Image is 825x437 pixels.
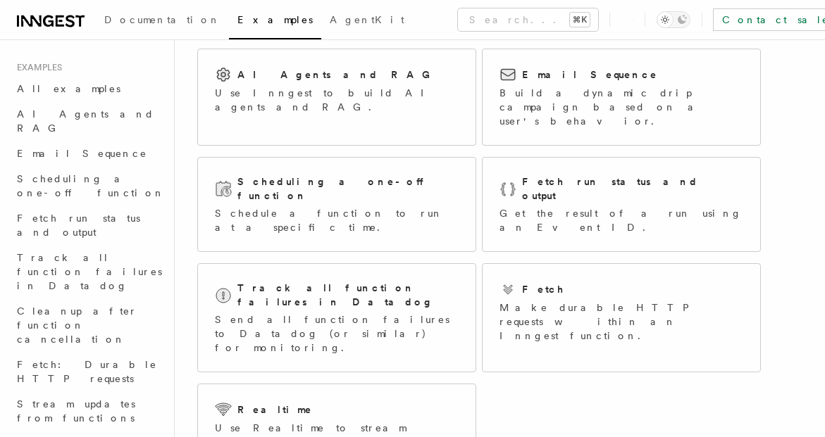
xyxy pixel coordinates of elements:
[11,245,166,298] a: Track all function failures in Datadog
[11,76,166,101] a: All examples
[330,14,404,25] span: AgentKit
[17,108,154,134] span: AI Agents and RAG
[11,141,166,166] a: Email Sequence
[11,298,166,352] a: Cleanup after function cancellation
[96,4,229,38] a: Documentation
[17,83,120,94] span: All examples
[17,173,165,198] span: Scheduling a one-off function
[11,205,166,245] a: Fetch run status and output
[17,213,140,238] span: Fetch run status and output
[570,13,590,27] kbd: ⌘K
[197,49,476,146] a: AI Agents and RAGUse Inngest to build AI agents and RAG.
[17,148,147,159] span: Email Sequence
[17,359,157,384] span: Fetch: Durable HTTP requests
[482,157,761,252] a: Fetch run status and outputGet the result of a run using an Event ID.
[237,403,313,417] h2: Realtime
[482,49,761,146] a: Email SequenceBuild a dynamic drip campaign based on a user's behavior.
[17,305,137,345] span: Cleanup after function cancellation
[237,68,438,82] h2: AI Agents and RAG
[11,352,166,391] a: Fetch: Durable HTTP requests
[500,86,743,128] p: Build a dynamic drip campaign based on a user's behavior.
[237,281,459,309] h2: Track all function failures in Datadog
[197,263,476,372] a: Track all function failures in DatadogSend all function failures to Datadog (or similar) for moni...
[500,300,743,343] p: Make durable HTTP requests within an Inngest function.
[197,157,476,252] a: Scheduling a one-off functionSchedule a function to run at a specific time.
[11,101,166,141] a: AI Agents and RAG
[104,14,221,25] span: Documentation
[215,312,459,355] p: Send all function failures to Datadog (or similar) for monitoring.
[11,62,62,73] span: Examples
[237,14,313,25] span: Examples
[229,4,321,39] a: Examples
[458,8,598,31] button: Search...⌘K
[500,206,743,234] p: Get the result of a run using an Event ID.
[215,86,459,114] p: Use Inngest to build AI agents and RAG.
[657,11,690,28] button: Toggle dark mode
[237,175,459,203] h2: Scheduling a one-off function
[17,398,135,424] span: Stream updates from functions
[482,263,761,372] a: FetchMake durable HTTP requests within an Inngest function.
[522,68,658,82] h2: Email Sequence
[215,206,459,234] p: Schedule a function to run at a specific time.
[11,391,166,431] a: Stream updates from functions
[17,252,162,291] span: Track all function failures in Datadog
[522,282,565,296] h2: Fetch
[11,166,166,205] a: Scheduling a one-off function
[522,175,743,203] h2: Fetch run status and output
[321,4,413,38] a: AgentKit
